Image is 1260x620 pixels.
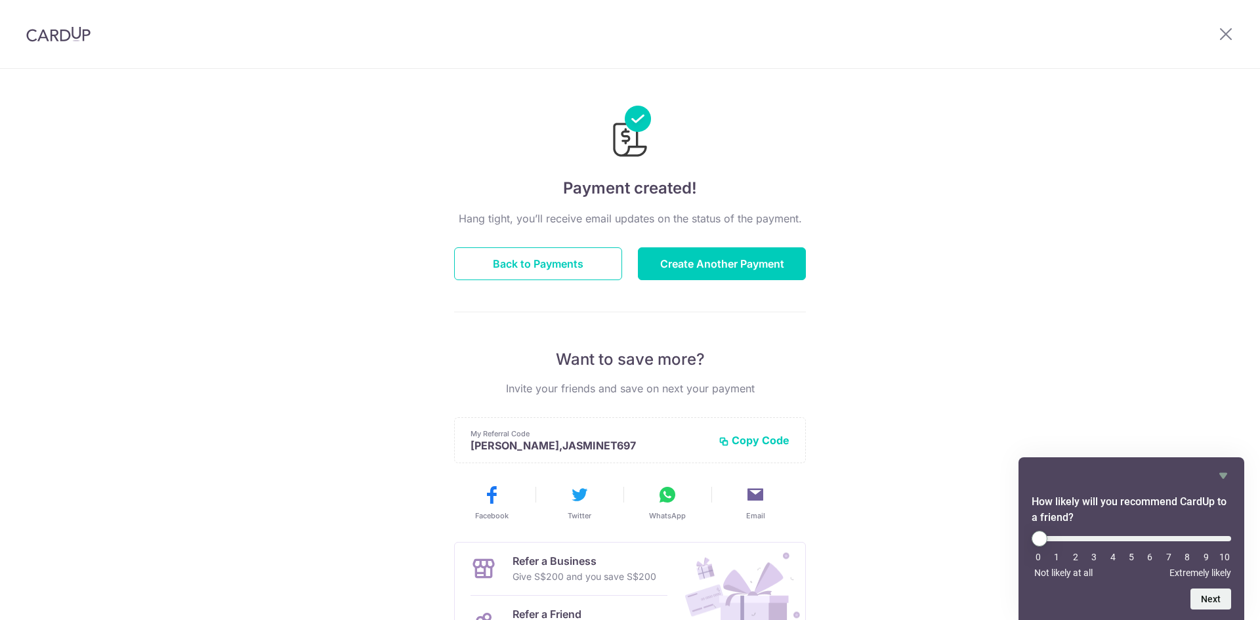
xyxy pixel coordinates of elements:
span: Facebook [475,510,509,521]
li: 7 [1162,552,1175,562]
h2: How likely will you recommend CardUp to a friend? Select an option from 0 to 10, with 0 being Not... [1032,494,1231,526]
span: Not likely at all [1034,568,1093,578]
li: 4 [1106,552,1120,562]
button: Copy Code [719,434,789,447]
div: How likely will you recommend CardUp to a friend? Select an option from 0 to 10, with 0 being Not... [1032,468,1231,610]
button: Create Another Payment [638,247,806,280]
p: Invite your friends and save on next your payment [454,381,806,396]
li: 2 [1069,552,1082,562]
p: [PERSON_NAME],JASMINET697 [471,439,708,452]
li: 1 [1050,552,1063,562]
button: Email [717,484,794,521]
p: My Referral Code [471,428,708,439]
li: 0 [1032,552,1045,562]
button: Back to Payments [454,247,622,280]
p: Hang tight, you’ll receive email updates on the status of the payment. [454,211,806,226]
button: WhatsApp [629,484,706,521]
p: Give S$200 and you save S$200 [513,569,656,585]
p: Refer a Business [513,553,656,569]
img: CardUp [26,26,91,42]
li: 8 [1181,552,1194,562]
button: Hide survey [1215,468,1231,484]
li: 10 [1218,552,1231,562]
span: Twitter [568,510,591,521]
span: WhatsApp [649,510,686,521]
li: 9 [1200,552,1213,562]
li: 3 [1087,552,1101,562]
span: Extremely likely [1169,568,1231,578]
li: 6 [1143,552,1156,562]
span: Email [746,510,765,521]
img: Payments [609,106,651,161]
div: How likely will you recommend CardUp to a friend? Select an option from 0 to 10, with 0 being Not... [1032,531,1231,578]
li: 5 [1125,552,1138,562]
button: Next question [1190,589,1231,610]
p: Want to save more? [454,349,806,370]
button: Facebook [453,484,530,521]
h4: Payment created! [454,176,806,200]
button: Twitter [541,484,618,521]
